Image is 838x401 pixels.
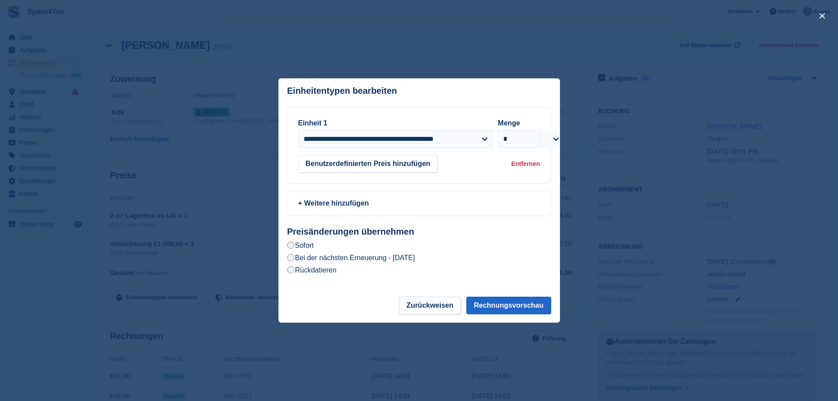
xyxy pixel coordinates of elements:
button: Zurückweisen [399,297,461,314]
label: Rückdatieren [287,265,337,275]
div: + Weitere hinzufügen [298,198,540,209]
input: Bei der nächsten Erneuerung - [DATE] [287,254,294,261]
label: Bei der nächsten Erneuerung - [DATE] [287,253,415,262]
input: Rückdatieren [287,266,294,273]
label: Sofort [287,241,314,250]
button: Rechnungsvorschau [466,297,551,314]
p: Einheitentypen bearbeiten [287,86,397,96]
button: Benutzerdefinierten Preis hinzufügen [298,155,438,173]
a: + Weitere hinzufügen [287,191,551,216]
label: Einheit 1 [298,119,328,127]
input: Sofort [287,242,294,249]
strong: Preisänderungen übernehmen [287,227,414,236]
label: Menge [498,119,520,127]
button: close [815,9,829,23]
div: Entfernen [511,159,540,169]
